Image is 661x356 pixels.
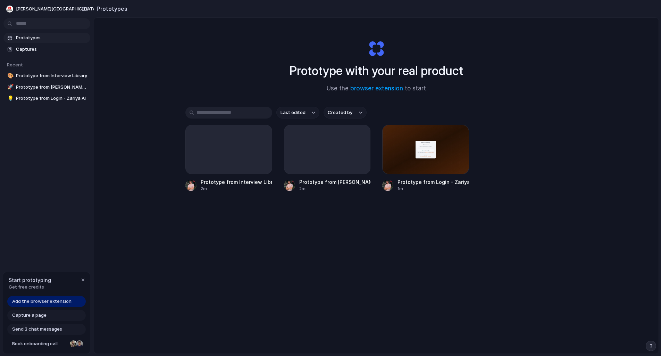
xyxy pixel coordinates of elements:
[201,178,272,186] div: Prototype from Interview Library
[398,186,469,192] div: 1m
[16,72,87,79] span: Prototype from Interview Library
[7,338,86,349] a: Book onboarding call
[350,85,403,92] a: browser extension
[16,95,87,102] span: Prototype from Login - Zariya AI
[324,107,367,119] button: Created by
[12,312,47,319] span: Capture a page
[12,326,62,333] span: Send 3 chat messages
[185,125,272,192] a: Prototype from Interview Library2m
[94,5,127,13] h2: Prototypes
[7,296,86,307] a: Add the browser extension
[7,95,12,103] div: 💡
[328,109,352,116] span: Created by
[3,93,90,104] a: 💡Prototype from Login - Zariya AI
[3,3,108,15] button: [PERSON_NAME][GEOGRAPHIC_DATA]
[327,84,426,93] span: Use the to start
[290,62,463,80] h1: Prototype with your real product
[201,186,272,192] div: 2m
[7,83,12,91] div: 🚀
[284,125,371,192] a: Prototype from [PERSON_NAME] AI Interviews Login2m
[16,34,87,41] span: Prototypes
[299,186,371,192] div: 2m
[7,72,12,80] div: 🎨
[12,340,67,347] span: Book onboarding call
[276,107,319,119] button: Last edited
[3,82,90,92] a: 🚀Prototype from [PERSON_NAME] AI Interviews Login
[75,340,84,348] div: Christian Iacullo
[281,109,306,116] span: Last edited
[6,84,13,91] button: 🚀
[6,95,13,102] button: 💡
[16,46,87,53] span: Captures
[3,33,90,43] a: Prototypes
[299,178,371,186] div: Prototype from [PERSON_NAME] AI Interviews Login
[12,298,72,305] span: Add the browser extension
[16,84,87,91] span: Prototype from [PERSON_NAME] AI Interviews Login
[7,62,23,67] span: Recent
[6,72,13,79] button: 🎨
[3,71,90,81] a: 🎨Prototype from Interview Library
[9,284,51,291] span: Get free credits
[3,44,90,55] a: Captures
[69,340,77,348] div: Nicole Kubica
[16,6,97,13] span: [PERSON_NAME][GEOGRAPHIC_DATA]
[382,125,469,192] a: Prototype from Login - Zariya AIPrototype from Login - Zariya AI1m
[398,178,469,186] div: Prototype from Login - Zariya AI
[9,276,51,284] span: Start prototyping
